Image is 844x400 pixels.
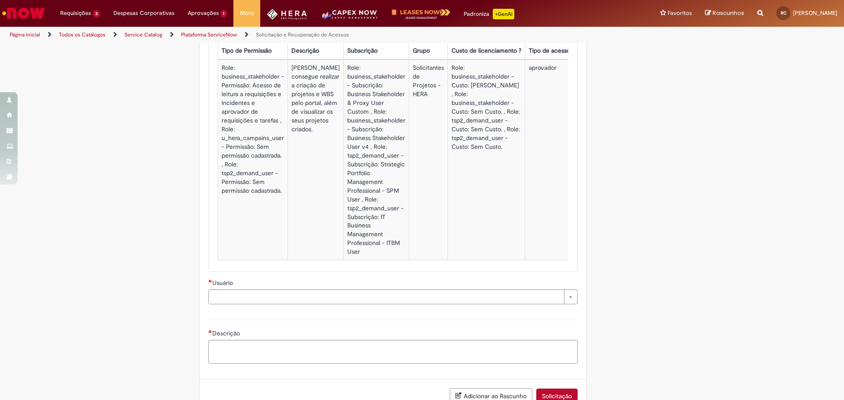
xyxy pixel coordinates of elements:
[392,9,451,20] img: logo-leases-transp-branco.png
[240,9,254,18] span: More
[447,60,525,260] td: Role: business_stakeholder - Custo: [PERSON_NAME] , Role: business_stakeholder - Custo: Sem Custo...
[447,43,525,59] th: Custo de licenciamento ?
[705,9,744,18] a: Rascunhos
[525,60,574,260] td: aprovador
[208,340,578,364] textarea: Descrição
[525,43,574,59] th: Tipo de acesso
[59,31,105,38] a: Todos os Catálogos
[10,31,40,38] a: Página inicial
[124,31,162,38] a: Service Catalog
[212,279,235,287] span: Usuário
[256,31,349,38] a: Solicitação e Recuperação de Acessos
[267,9,307,20] img: HeraLogo.png
[287,43,343,59] th: Descrição
[343,60,409,260] td: Role: business_stakeholder - Subscrição: Business Stakeholder & Proxy User Custom , Role: busines...
[668,9,692,18] span: Favoritos
[113,9,175,18] span: Despesas Corporativas
[208,289,578,304] a: Limpar campo Usuário
[208,330,212,333] span: Necessários
[218,43,287,59] th: Tipo de Permissão
[409,60,447,260] td: Solicitantes de Projetos - HERA
[493,9,514,19] p: +GenAi
[793,9,837,17] span: [PERSON_NAME]
[208,279,212,283] span: Necessários
[713,9,744,17] span: Rascunhos
[212,329,242,337] span: Descrição
[181,31,237,38] a: Plataforma ServiceNow
[60,9,91,18] span: Requisições
[7,27,556,43] ul: Trilhas de página
[320,9,378,26] img: CapexLogo5.png
[188,9,219,18] span: Aprovações
[287,60,343,260] td: [PERSON_NAME] consegue realizar a criação de projetos e WBS pelo portal, além de visualizar os se...
[343,43,409,59] th: Subscrição
[1,4,46,22] img: ServiceNow
[464,9,514,19] div: Padroniza
[93,10,100,18] span: 3
[221,10,227,18] span: 1
[781,10,786,16] span: RC
[218,60,287,260] td: Role: business_stakeholder - Permissão: Acesso de leitura a requisições e incidentes e aprovador ...
[409,43,447,59] th: Grupo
